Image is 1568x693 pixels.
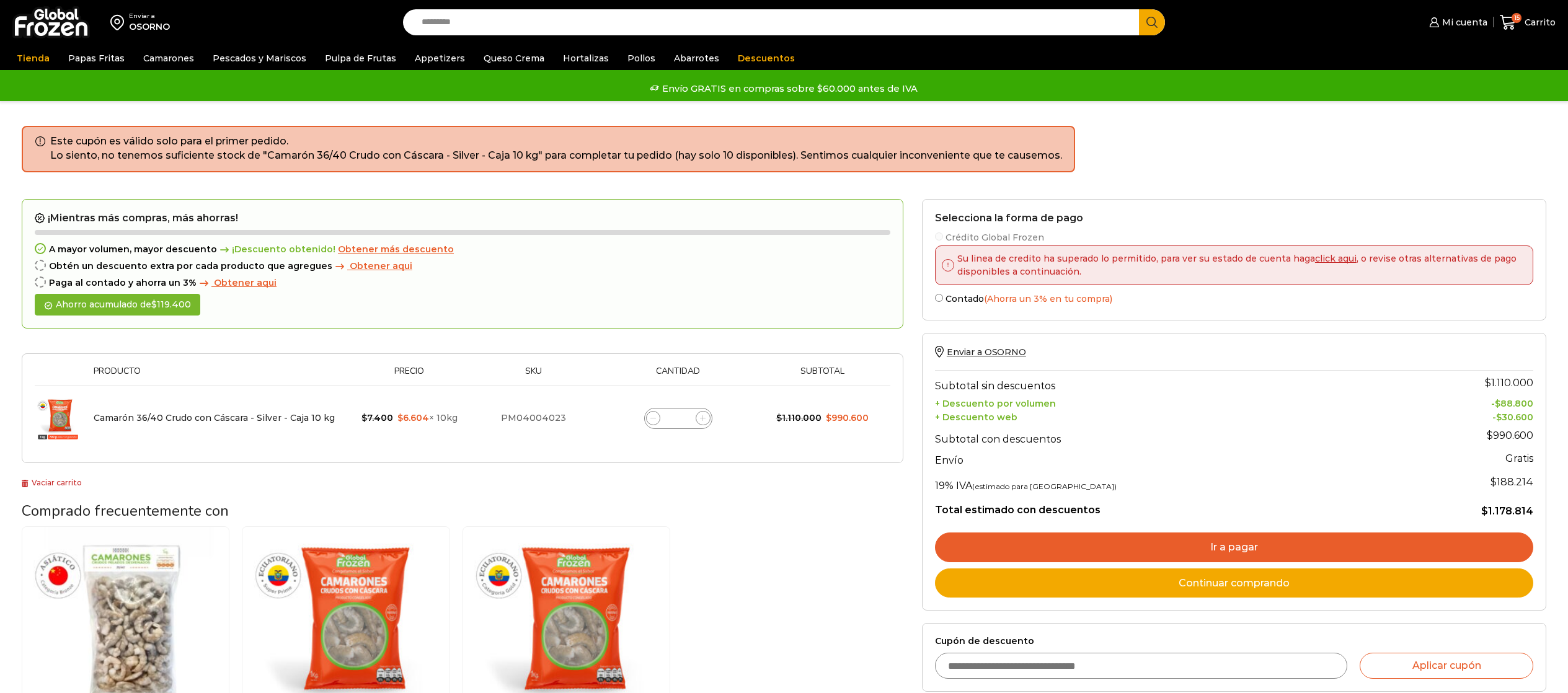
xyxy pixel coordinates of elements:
[1315,253,1357,264] a: click aqui
[596,366,760,386] th: Cantidad
[1139,9,1165,35] button: Search button
[1481,505,1533,517] bdi: 1.178.814
[1426,10,1487,35] a: Mi cuenta
[22,478,82,487] a: Vaciar carrito
[1439,16,1487,29] span: Mi cuenta
[935,212,1533,224] h2: Selecciona la forma de pago
[471,366,596,386] th: Sku
[826,412,869,423] bdi: 990.600
[35,261,890,271] div: Obtén un descuento extra por cada producto que agregues
[319,46,402,70] a: Pulpa de Frutas
[935,469,1388,494] th: 19% IVA
[954,252,1523,278] p: Su linea de credito ha superado lo permitido, para ver su estado de cuenta haga , o revise otras ...
[760,366,884,386] th: Subtotal
[1495,398,1500,409] span: $
[348,366,471,386] th: Precio
[35,278,890,288] div: Paga al contado y ahorra un 3%
[935,532,1533,562] a: Ir a pagar
[935,232,943,241] input: Crédito Global Frozen
[732,46,801,70] a: Descuentos
[477,46,551,70] a: Queso Crema
[397,412,403,423] span: $
[62,46,131,70] a: Papas Fritas
[338,244,454,255] a: Obtener más descuento
[935,395,1388,409] th: + Descuento por volumen
[94,412,335,423] a: Camarón 36/40 Crudo con Cáscara - Silver - Caja 10 kg
[409,46,471,70] a: Appetizers
[1388,409,1533,423] td: -
[1388,395,1533,409] td: -
[471,386,596,451] td: PM04004023
[935,494,1388,518] th: Total estimado con descuentos
[935,568,1533,598] a: Continuar comprando
[361,412,367,423] span: $
[984,293,1112,304] span: (Ahorra un 3% en tu compra)
[214,277,277,288] span: Obtener aqui
[397,412,429,423] bdi: 6.604
[137,46,200,70] a: Camarones
[197,278,277,288] a: Obtener aqui
[826,412,831,423] span: $
[50,149,1062,163] li: Lo siento, no tenemos suficiente stock de "Camarón 36/40 Crudo con Cáscara - Silver - Caja 10 kg"...
[972,482,1117,491] small: (estimado para [GEOGRAPHIC_DATA])
[87,366,348,386] th: Producto
[129,12,170,20] div: Enviar a
[1485,377,1533,389] bdi: 1.110.000
[668,46,725,70] a: Abarrotes
[776,412,782,423] span: $
[110,12,129,33] img: address-field-icon.svg
[1496,412,1533,423] bdi: 30.600
[217,244,335,255] span: ¡Descuento obtenido!
[348,386,471,451] td: × 10kg
[776,412,822,423] bdi: 1.110.000
[151,299,191,310] bdi: 119.400
[1512,13,1521,23] span: 15
[1487,430,1533,441] bdi: 990.600
[361,412,393,423] bdi: 7.400
[935,636,1533,647] label: Cupón de descuento
[1481,505,1488,517] span: $
[35,294,200,316] div: Ahorro acumulado de
[935,448,1388,470] th: Envío
[621,46,662,70] a: Pollos
[1505,452,1533,464] strong: Gratis
[11,46,56,70] a: Tienda
[935,291,1533,304] label: Contado
[1487,430,1493,441] span: $
[1485,377,1491,389] span: $
[935,230,1533,243] label: Crédito Global Frozen
[1495,398,1533,409] bdi: 88.800
[557,46,615,70] a: Hortalizas
[935,346,1026,358] a: Enviar a OSORNO
[670,410,687,427] input: Product quantity
[35,244,890,255] div: A mayor volumen, mayor descuento
[935,409,1388,423] th: + Descuento web
[35,212,890,224] h2: ¡Mientras más compras, más ahorras!
[22,501,229,521] span: Comprado frecuentemente con
[350,260,412,271] span: Obtener aqui
[129,20,170,33] div: OSORNO
[935,370,1388,395] th: Subtotal sin descuentos
[50,135,1062,149] li: Este cupón es válido solo para el primer pedido.
[1521,16,1556,29] span: Carrito
[1490,476,1497,488] span: $
[206,46,312,70] a: Pescados y Mariscos
[1360,653,1533,679] button: Aplicar cupón
[947,346,1026,358] span: Enviar a OSORNO
[151,299,157,310] span: $
[1490,476,1533,488] span: 188.214
[1500,8,1556,37] a: 15 Carrito
[1496,412,1502,423] span: $
[332,261,412,271] a: Obtener aqui
[935,294,943,302] input: Contado(Ahorra un 3% en tu compra)
[935,423,1388,448] th: Subtotal con descuentos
